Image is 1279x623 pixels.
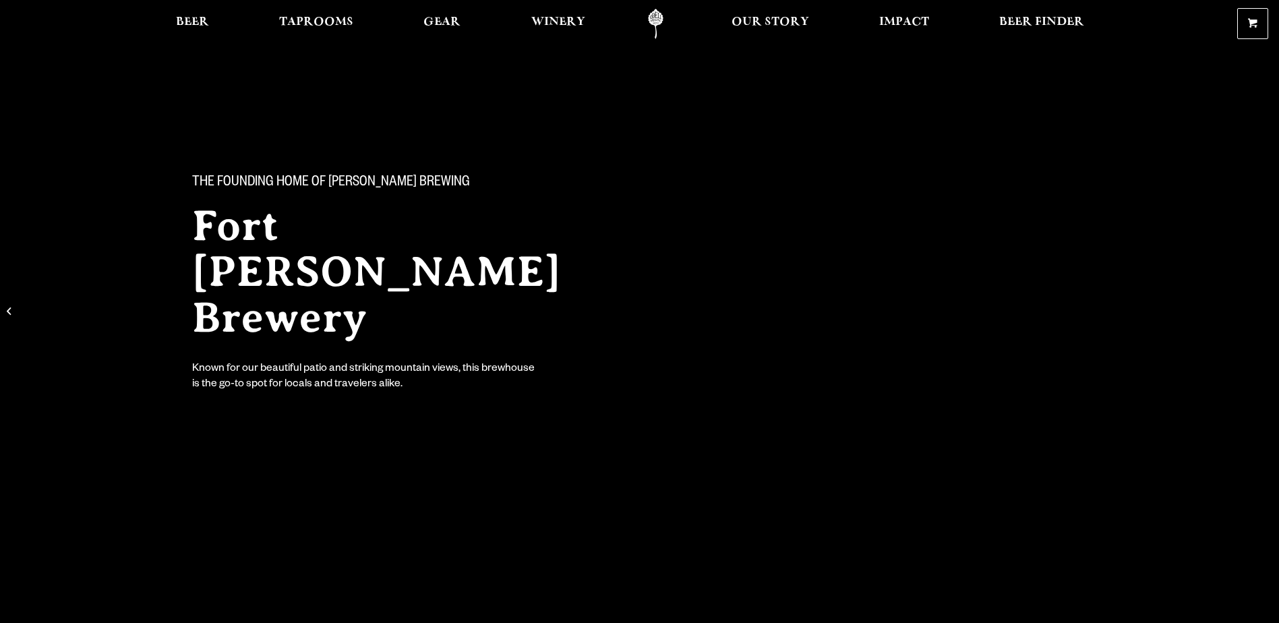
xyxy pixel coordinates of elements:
[879,17,929,28] span: Impact
[192,362,537,393] div: Known for our beautiful patio and striking mountain views, this brewhouse is the go-to spot for l...
[176,17,209,28] span: Beer
[999,17,1084,28] span: Beer Finder
[270,9,362,39] a: Taprooms
[630,9,681,39] a: Odell Home
[523,9,594,39] a: Winery
[192,175,470,192] span: The Founding Home of [PERSON_NAME] Brewing
[870,9,938,39] a: Impact
[531,17,585,28] span: Winery
[279,17,353,28] span: Taprooms
[192,203,613,340] h2: Fort [PERSON_NAME] Brewery
[423,17,460,28] span: Gear
[415,9,469,39] a: Gear
[990,9,1093,39] a: Beer Finder
[167,9,218,39] a: Beer
[723,9,818,39] a: Our Story
[732,17,809,28] span: Our Story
